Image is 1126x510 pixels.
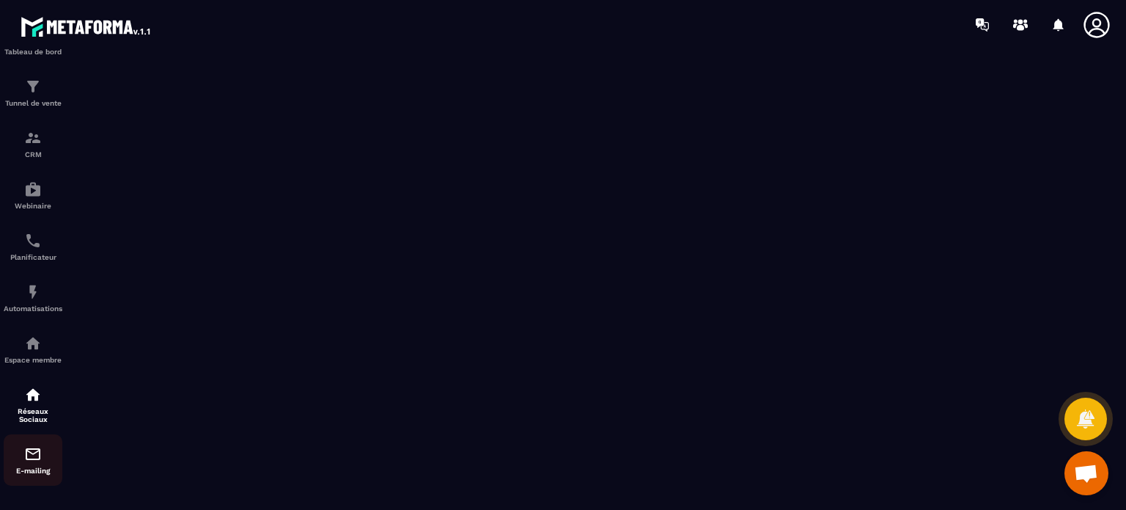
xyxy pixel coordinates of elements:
img: automations [24,181,42,198]
p: Automatisations [4,305,62,313]
p: CRM [4,150,62,159]
img: email [24,445,42,463]
a: Ouvrir le chat [1064,451,1108,495]
img: formation [24,78,42,95]
img: formation [24,129,42,147]
p: Webinaire [4,202,62,210]
a: emailemailE-mailing [4,434,62,486]
a: automationsautomationsAutomatisations [4,272,62,324]
a: schedulerschedulerPlanificateur [4,221,62,272]
a: formationformationCRM [4,118,62,170]
p: Espace membre [4,356,62,364]
img: automations [24,283,42,301]
a: social-networksocial-networkRéseaux Sociaux [4,375,62,434]
img: logo [21,13,152,40]
a: automationsautomationsWebinaire [4,170,62,221]
p: Tunnel de vente [4,99,62,107]
p: Planificateur [4,253,62,261]
p: Réseaux Sociaux [4,407,62,423]
img: scheduler [24,232,42,249]
p: Tableau de bord [4,48,62,56]
img: automations [24,335,42,352]
a: automationsautomationsEspace membre [4,324,62,375]
img: social-network [24,386,42,404]
a: formationformationTunnel de vente [4,67,62,118]
p: E-mailing [4,467,62,475]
